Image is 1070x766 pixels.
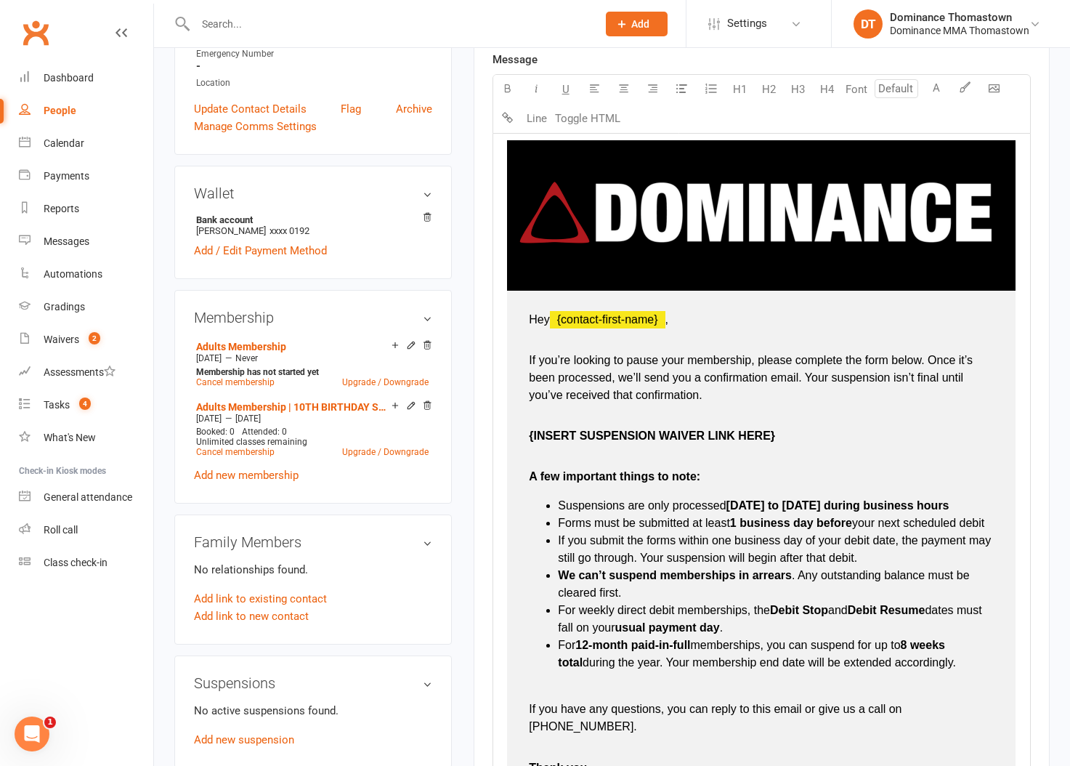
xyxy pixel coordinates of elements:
[19,193,153,225] a: Reports
[196,414,222,424] span: [DATE]
[194,702,432,719] p: No active suspensions found.
[19,356,153,389] a: Assessments
[551,104,624,133] button: Toggle HTML
[558,569,792,581] span: We can’t suspend memberships in arrears
[529,354,976,401] span: If you’re looking to pause your membership, please complete the form below. Once it’s been proces...
[194,118,317,135] a: Manage Comms Settings
[191,14,587,34] input: Search...
[19,389,153,422] a: Tasks 4
[854,9,883,39] div: DT
[396,100,432,118] a: Archive
[558,639,948,669] span: 8 weeks total
[196,377,275,387] a: Cancel membership
[19,291,153,323] a: Gradings
[890,24,1029,37] div: Dominance MMA Thomastown
[194,185,432,201] h3: Wallet
[558,639,575,651] span: For
[196,76,432,90] div: Location
[665,313,668,326] span: ,
[922,75,951,104] button: A
[196,60,432,73] strong: -
[44,334,79,345] div: Waivers
[848,604,925,616] span: Debit Resume
[558,499,726,512] span: Suspensions are only processed
[720,621,723,634] span: .
[196,214,425,225] strong: Bank account
[342,447,429,457] a: Upgrade / Downgrade
[558,604,985,634] span: dates must fall on your
[583,656,956,669] span: during the year. Your membership end date will be extended accordingly.
[192,413,432,424] div: —
[852,517,984,529] span: your next scheduled debit
[15,717,49,751] iframe: Intercom live chat
[726,499,949,512] span: [DATE] to [DATE] during business hours
[196,401,392,413] a: Adults Membership | 10TH BIRTHDAY SPECIAL
[44,717,56,728] span: 1
[770,604,828,616] span: Debit Stop
[522,104,551,133] button: Line
[192,352,432,364] div: —
[727,7,767,40] span: Settings
[44,491,132,503] div: General attendance
[196,367,319,377] strong: Membership has not started yet
[19,547,153,579] a: Class kiosk mode
[507,140,1016,286] img: bf3eda11-9270-46cb-9fb7-554ff1c9493e.png
[44,105,76,116] div: People
[558,517,730,529] span: Forms must be submitted at least
[558,534,994,564] span: If you submit the forms within one business day of your debit date, the payment may still go thro...
[44,268,102,280] div: Automations
[196,47,432,61] div: Emergency Number
[342,377,429,387] a: Upgrade / Downgrade
[19,422,153,454] a: What's New
[493,51,538,68] label: Message
[44,366,115,378] div: Assessments
[44,203,79,214] div: Reports
[19,62,153,94] a: Dashboard
[235,353,258,363] span: Never
[44,557,108,568] div: Class check-in
[194,534,432,550] h3: Family Members
[529,703,905,733] span: If you have any questions, you can reply to this email or give us a call on [PHONE_NUMBER].
[529,313,549,326] span: Hey
[19,258,153,291] a: Automations
[196,427,235,437] span: Booked: 0
[562,83,570,96] span: U
[19,94,153,127] a: People
[269,225,309,236] span: xxxx 0192
[194,242,327,259] a: Add / Edit Payment Method
[828,604,848,616] span: and
[194,590,327,608] a: Add link to existing contact
[19,225,153,258] a: Messages
[784,75,813,104] button: H3
[19,160,153,193] a: Payments
[196,437,307,447] span: Unlimited classes remaining
[194,608,309,625] a: Add link to new contact
[19,127,153,160] a: Calendar
[726,75,755,104] button: H1
[44,170,89,182] div: Payments
[19,514,153,547] a: Roll call
[235,414,261,424] span: [DATE]
[194,561,432,578] p: No relationships found.
[44,235,89,247] div: Messages
[341,100,361,118] a: Flag
[631,18,649,30] span: Add
[842,75,871,104] button: Font
[196,353,222,363] span: [DATE]
[19,481,153,514] a: General attendance kiosk mode
[242,427,287,437] span: Attended: 0
[606,12,668,36] button: Add
[194,100,307,118] a: Update Contact Details
[89,332,100,344] span: 2
[575,639,690,651] span: 12-month paid-in-full
[44,432,96,443] div: What's New
[44,301,85,313] div: Gradings
[615,621,720,634] span: usual payment day
[529,430,775,442] span: {INSERT SUSPENSION WAIVER LINK HERE}
[194,212,432,238] li: [PERSON_NAME]
[551,75,580,104] button: U
[44,137,84,149] div: Calendar
[44,399,70,411] div: Tasks
[691,639,901,651] span: memberships, you can suspend for up to
[875,79,918,98] input: Default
